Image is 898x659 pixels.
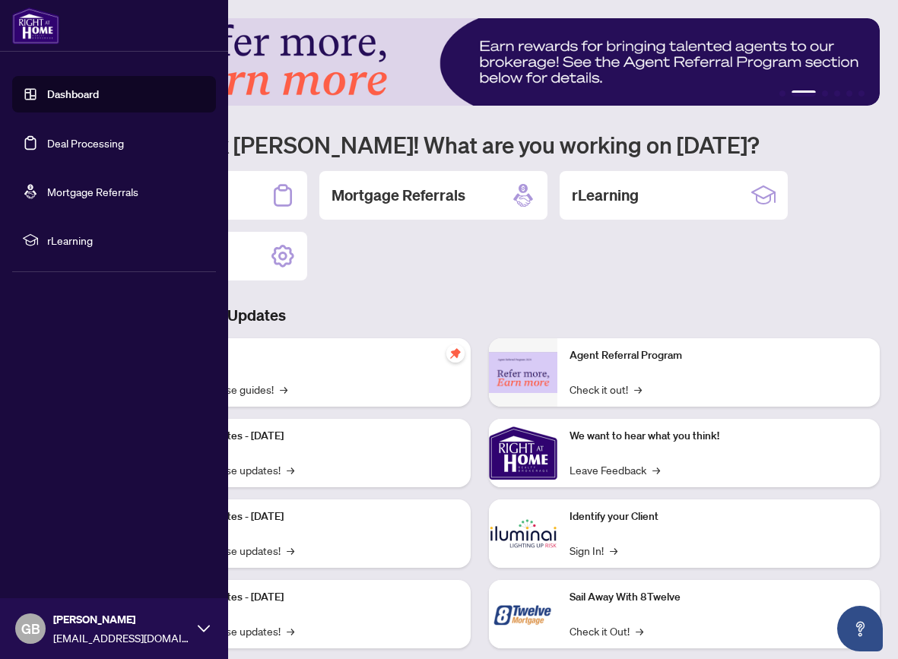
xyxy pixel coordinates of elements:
[846,90,852,97] button: 5
[160,347,459,364] p: Self-Help
[446,344,465,363] span: pushpin
[53,629,190,646] span: [EMAIL_ADDRESS][DOMAIN_NAME]
[489,352,557,394] img: Agent Referral Program
[792,90,816,97] button: 2
[160,509,459,525] p: Platform Updates - [DATE]
[858,90,865,97] button: 6
[21,618,40,639] span: GB
[570,589,868,606] p: Sail Away With 8Twelve
[79,305,880,326] h3: Brokerage & Industry Updates
[570,347,868,364] p: Agent Referral Program
[79,18,880,106] img: Slide 1
[572,185,639,206] h2: rLearning
[489,419,557,487] img: We want to hear what you think!
[652,461,660,478] span: →
[287,623,294,639] span: →
[287,461,294,478] span: →
[570,542,617,559] a: Sign In!→
[53,611,190,628] span: [PERSON_NAME]
[636,623,643,639] span: →
[47,136,124,150] a: Deal Processing
[160,428,459,445] p: Platform Updates - [DATE]
[779,90,785,97] button: 1
[570,381,642,398] a: Check it out!→
[47,87,99,101] a: Dashboard
[280,381,287,398] span: →
[570,428,868,445] p: We want to hear what you think!
[47,185,138,198] a: Mortgage Referrals
[570,461,660,478] a: Leave Feedback→
[332,185,465,206] h2: Mortgage Referrals
[634,381,642,398] span: →
[287,542,294,559] span: →
[79,130,880,159] h1: Welcome back [PERSON_NAME]! What are you working on [DATE]?
[610,542,617,559] span: →
[47,232,205,249] span: rLearning
[570,509,868,525] p: Identify your Client
[822,90,828,97] button: 3
[834,90,840,97] button: 4
[570,623,643,639] a: Check it Out!→
[12,8,59,44] img: logo
[489,499,557,568] img: Identify your Client
[160,589,459,606] p: Platform Updates - [DATE]
[837,606,883,651] button: Open asap
[489,580,557,648] img: Sail Away With 8Twelve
